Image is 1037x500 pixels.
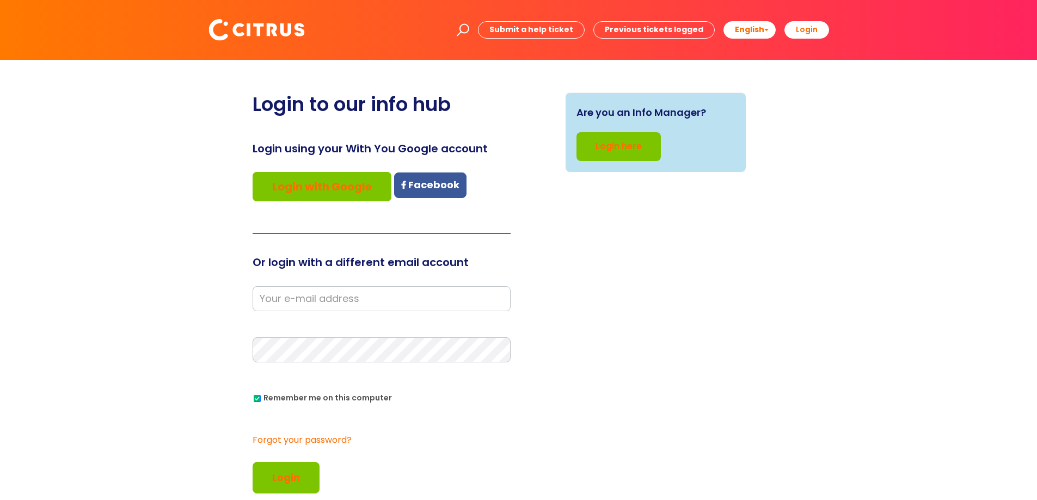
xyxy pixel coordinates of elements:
[253,462,320,493] button: Login
[253,92,511,116] h2: Login to our info hub
[735,24,764,35] span: English
[253,142,511,155] h3: Login using your With You Google account
[478,21,585,38] a: Submit a help ticket
[253,256,511,269] h3: Or login with a different email account
[253,391,392,403] label: Remember me on this computer
[254,395,261,402] input: Remember me on this computer
[253,172,391,201] a: Login with Google
[593,21,715,38] a: Previous tickets logged
[784,21,829,38] a: Login
[253,388,511,406] div: You can uncheck this option if you're logging in from a shared device
[253,433,505,448] a: Forgot your password?
[394,172,467,197] a: Facebook
[576,132,661,161] a: Login here
[253,286,511,311] input: Your e-mail address
[576,104,706,121] span: Are you an Info Manager?
[796,24,818,35] b: Login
